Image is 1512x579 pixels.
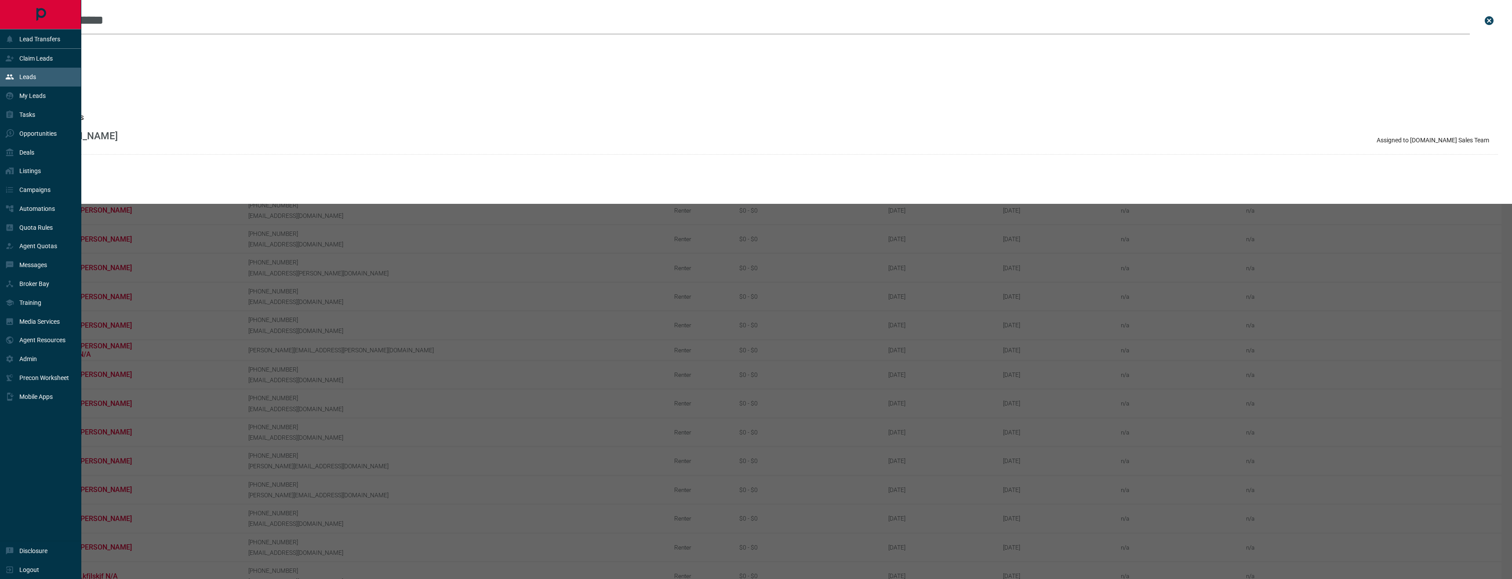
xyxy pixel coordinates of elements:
[1480,12,1498,29] button: close search bar
[33,165,1498,172] h3: id matches
[33,114,1498,121] h3: phone matches
[33,40,1498,47] h3: name matches
[33,77,1498,84] h3: email matches
[1377,137,1489,144] p: Assigned to [DOMAIN_NAME] Sales Team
